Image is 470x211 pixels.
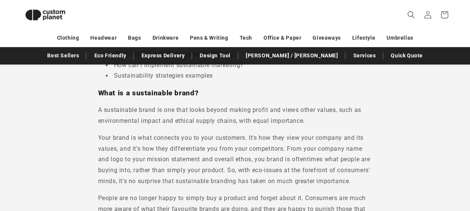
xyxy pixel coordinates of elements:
a: Tech [239,31,252,44]
a: Umbrellas [387,31,413,44]
a: Lifestyle [352,31,375,44]
a: Services [349,49,379,62]
a: Office & Paper [264,31,301,44]
p: Your brand is what connects you to your customers. It’s how they view your company and its values... [98,133,372,187]
a: Eco Friendly [90,49,130,62]
iframe: Chat Widget [432,175,470,211]
summary: Search [403,6,419,23]
h3: What is a sustainable brand? [98,89,372,98]
a: Drinkware [153,31,179,44]
a: [PERSON_NAME] / [PERSON_NAME] [242,49,342,62]
a: Headwear [90,31,117,44]
a: Express Delivery [138,49,189,62]
a: Best Sellers [43,49,83,62]
img: Custom Planet [19,3,72,27]
li: Sustainability strategies examples [106,70,372,81]
a: Pens & Writing [190,31,228,44]
a: Clothing [57,31,79,44]
a: Design Tool [196,49,234,62]
a: Quick Quote [387,49,427,62]
a: Giveaways [313,31,341,44]
a: Bags [128,31,141,44]
li: How can I implement sustainable marketing? [106,60,372,71]
p: A sustainable brand is one that looks beyond making profit and views other values, such as enviro... [98,105,372,127]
